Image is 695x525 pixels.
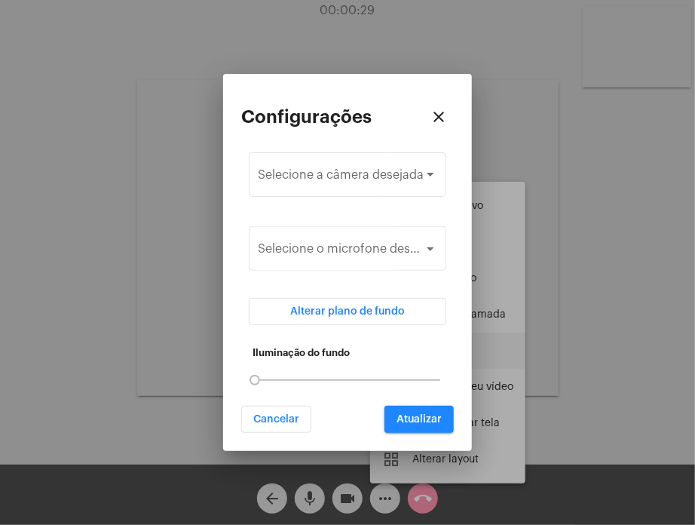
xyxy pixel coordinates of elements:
button: Atualizar [384,406,454,433]
mat-icon: close [430,108,448,126]
h5: Iluminação do fundo [253,348,442,358]
span: Cancelar [253,414,299,425]
button: Cancelar [241,406,311,433]
span: Alterar plano de fundo [290,306,405,317]
button: Alterar plano de fundo [249,298,446,325]
h2: Configurações [241,107,372,127]
span: Atualizar [396,414,442,425]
